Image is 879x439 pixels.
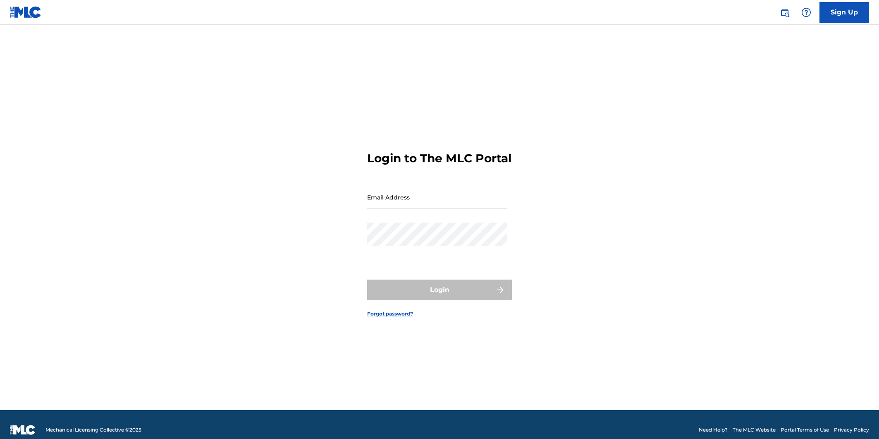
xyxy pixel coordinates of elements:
[10,425,36,435] img: logo
[798,4,815,21] div: Help
[781,426,829,434] a: Portal Terms of Use
[699,426,728,434] a: Need Help?
[367,310,413,318] a: Forgot password?
[733,426,776,434] a: The MLC Website
[801,7,811,17] img: help
[834,426,869,434] a: Privacy Policy
[819,2,869,23] a: Sign Up
[10,6,42,18] img: MLC Logo
[838,399,879,439] iframe: Chat Widget
[45,426,141,434] span: Mechanical Licensing Collective © 2025
[367,151,511,166] h3: Login to The MLC Portal
[776,4,793,21] a: Public Search
[780,7,790,17] img: search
